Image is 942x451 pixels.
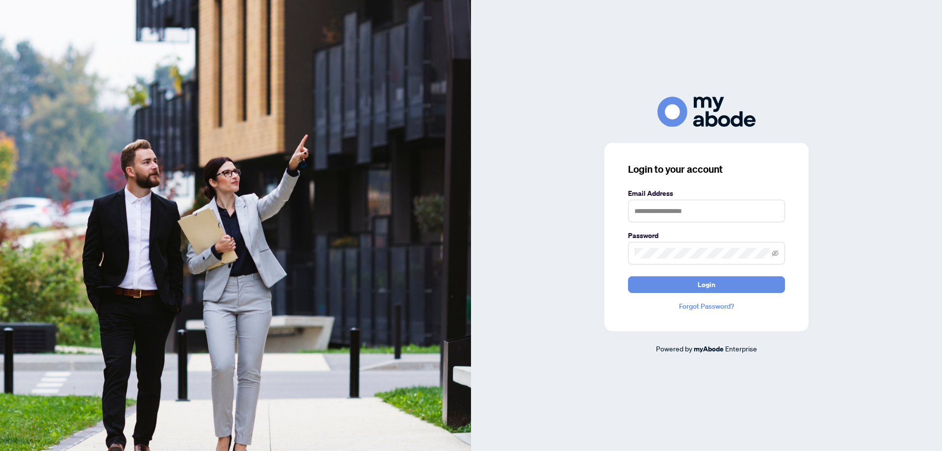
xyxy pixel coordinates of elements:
[694,344,724,354] a: myAbode
[628,162,785,176] h3: Login to your account
[657,97,756,127] img: ma-logo
[772,250,779,257] span: eye-invisible
[628,188,785,199] label: Email Address
[628,230,785,241] label: Password
[725,344,757,353] span: Enterprise
[628,276,785,293] button: Login
[698,277,715,292] span: Login
[656,344,692,353] span: Powered by
[628,301,785,312] a: Forgot Password?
